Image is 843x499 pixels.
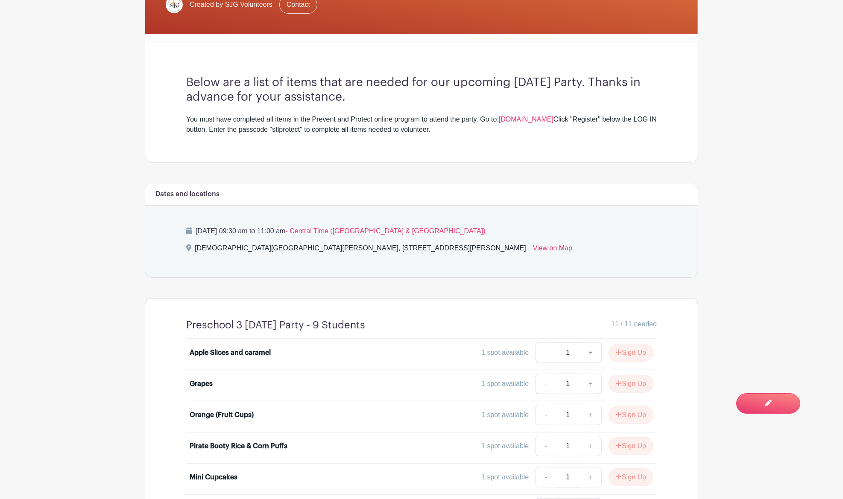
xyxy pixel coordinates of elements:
[611,319,657,329] span: 11 / 11 needed
[190,379,213,389] div: Grapes
[580,342,602,363] a: +
[609,437,653,455] button: Sign Up
[186,226,657,236] p: [DATE] 09:30 am to 11:00 am
[195,243,526,257] div: [DEMOGRAPHIC_DATA][GEOGRAPHIC_DATA][PERSON_NAME], [STREET_ADDRESS][PERSON_NAME]
[609,406,653,424] button: Sign Up
[580,436,602,456] a: +
[536,374,555,394] a: -
[533,243,572,257] a: View on Map
[499,116,553,123] a: [DOMAIN_NAME]
[186,75,657,104] h3: Below are a list of items that are needed for our upcoming [DATE] Party. Thanks in advance for yo...
[190,348,271,358] div: Apple Slices and caramel
[285,227,485,235] span: - Central Time ([GEOGRAPHIC_DATA] & [GEOGRAPHIC_DATA])
[609,344,653,362] button: Sign Up
[609,468,653,486] button: Sign Up
[190,472,237,482] div: Mini Cupcakes
[481,379,529,389] div: 1 spot available
[481,348,529,358] div: 1 spot available
[190,441,287,451] div: Pirate Booty Rice & Corn Puffs
[609,375,653,393] button: Sign Up
[186,114,657,135] div: You must have completed all items in the Prevent and Protect online program to attend the party. ...
[536,342,555,363] a: -
[536,405,555,425] a: -
[580,467,602,487] a: +
[481,441,529,451] div: 1 spot available
[190,410,254,420] div: Orange (Fruit Cups)
[580,405,602,425] a: +
[481,410,529,420] div: 1 spot available
[536,467,555,487] a: -
[481,472,529,482] div: 1 spot available
[580,374,602,394] a: +
[186,319,365,331] h4: Preschool 3 [DATE] Party - 9 Students
[155,190,220,198] h6: Dates and locations
[536,436,555,456] a: -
